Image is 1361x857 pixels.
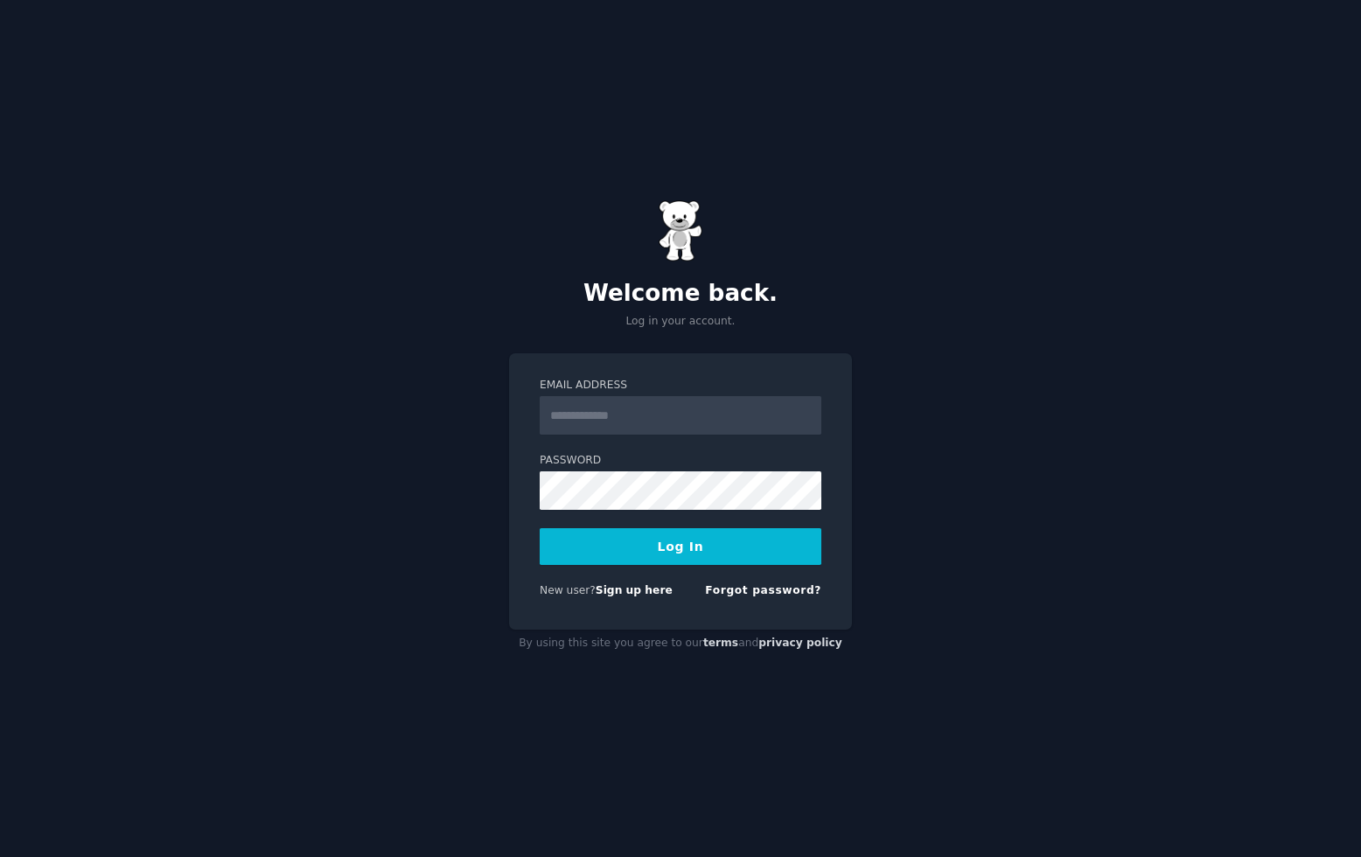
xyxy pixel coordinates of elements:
a: privacy policy [758,637,842,649]
span: New user? [540,584,596,596]
p: Log in your account. [509,314,852,330]
a: Sign up here [596,584,673,596]
a: Forgot password? [705,584,821,596]
button: Log In [540,528,821,565]
label: Password [540,453,821,469]
a: terms [703,637,738,649]
div: By using this site you agree to our and [509,630,852,658]
label: Email Address [540,378,821,394]
img: Gummy Bear [659,200,702,261]
h2: Welcome back. [509,280,852,308]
